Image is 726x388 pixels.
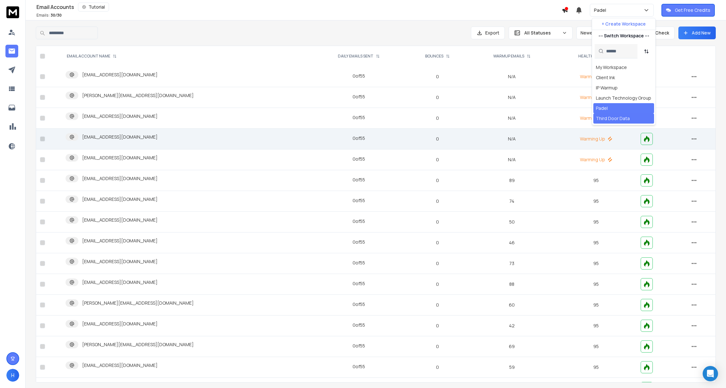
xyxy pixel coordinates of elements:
td: 95 [555,253,637,274]
p: [EMAIL_ADDRESS][DOMAIN_NAME] [82,72,158,78]
button: H [6,369,19,382]
p: 0 [410,94,465,101]
p: [PERSON_NAME][EMAIL_ADDRESS][DOMAIN_NAME] [82,92,194,99]
td: 95 [555,336,637,357]
p: --- Switch Workspace --- [598,33,649,39]
p: 0 [410,240,465,246]
p: WARMUP EMAILS [493,54,524,59]
td: 95 [555,232,637,253]
button: Sort by Sort A-Z [640,45,653,58]
span: 30 / 30 [51,12,62,18]
p: [EMAIL_ADDRESS][DOMAIN_NAME] [82,279,158,285]
td: 69 [469,336,555,357]
td: 42 [469,316,555,336]
div: 0 of 55 [353,343,365,349]
div: 0 of 55 [353,114,365,121]
div: 0 of 55 [353,280,365,287]
p: [EMAIL_ADDRESS][DOMAIN_NAME] [82,362,158,369]
td: 73 [469,253,555,274]
p: + Create Workspace [602,21,646,27]
p: All Statuses [524,30,559,36]
p: Emails : [36,13,62,18]
p: 0 [410,115,465,121]
td: 95 [555,170,637,191]
button: Newest [576,27,618,39]
td: 89 [469,170,555,191]
td: N/A [469,149,555,170]
p: 0 [410,281,465,287]
p: Get Free Credits [675,7,710,13]
button: Add New [678,27,716,39]
div: 0 of 55 [353,135,365,141]
p: [EMAIL_ADDRESS][DOMAIN_NAME] [82,134,158,140]
p: 0 [410,260,465,267]
td: 95 [555,191,637,212]
div: EMAIL ACCOUNT NAME [67,54,117,59]
td: 59 [469,357,555,378]
p: [PERSON_NAME][EMAIL_ADDRESS][DOMAIN_NAME] [82,300,194,306]
p: [EMAIL_ADDRESS][DOMAIN_NAME] [82,238,158,244]
td: 50 [469,212,555,232]
button: + Create Workspace [592,18,655,30]
p: 0 [410,73,465,80]
p: [EMAIL_ADDRESS][DOMAIN_NAME] [82,155,158,161]
td: 95 [555,274,637,295]
div: Email Accounts [36,3,562,11]
p: Warming Up [559,94,633,101]
p: Warming Up [559,156,633,163]
div: 0 of 55 [353,177,365,183]
p: 0 [410,323,465,329]
button: Get Free Credits [661,4,715,17]
td: N/A [469,87,555,108]
div: 0 of 55 [353,239,365,245]
td: N/A [469,66,555,87]
p: 0 [410,198,465,204]
p: Warming Up [559,115,633,121]
p: 0 [410,343,465,350]
p: 0 [410,156,465,163]
p: 0 [410,364,465,370]
div: My Workspace [596,64,627,71]
td: 95 [555,212,637,232]
td: 95 [555,357,637,378]
td: 95 [555,295,637,316]
div: 0 of 55 [353,260,365,266]
div: Open Intercom Messenger [703,366,718,381]
p: [PERSON_NAME][EMAIL_ADDRESS][DOMAIN_NAME] [82,341,194,348]
div: IP Warmup [596,85,618,91]
p: 0 [410,219,465,225]
div: Client Ink [596,74,615,81]
td: 88 [469,274,555,295]
td: 60 [469,295,555,316]
p: [EMAIL_ADDRESS][DOMAIN_NAME] [82,217,158,223]
div: 0 of 55 [353,363,365,370]
div: 0 of 55 [353,94,365,100]
p: 0 [410,302,465,308]
div: 0 of 55 [353,156,365,162]
div: Third Door Data [596,115,630,122]
p: 0 [410,177,465,184]
p: Padel [594,7,609,13]
p: [EMAIL_ADDRESS][DOMAIN_NAME] [82,175,158,182]
td: 95 [555,316,637,336]
p: [EMAIL_ADDRESS][DOMAIN_NAME] [82,321,158,327]
td: N/A [469,108,555,129]
button: Export [471,27,505,39]
div: 0 of 55 [353,218,365,224]
p: BOUNCES [425,54,443,59]
p: Warming Up [559,73,633,80]
p: 0 [410,136,465,142]
p: HEALTH SCORE [578,54,607,59]
div: Padel [596,105,608,111]
div: 0 of 55 [353,301,365,308]
p: [EMAIL_ADDRESS][DOMAIN_NAME] [82,258,158,265]
p: [EMAIL_ADDRESS][DOMAIN_NAME] [82,196,158,202]
div: Launch Technology Group [596,95,651,101]
p: DAILY EMAILS SENT [338,54,373,59]
div: 0 of 55 [353,197,365,204]
p: Warming Up [559,136,633,142]
td: 74 [469,191,555,212]
div: 0 of 55 [353,322,365,328]
p: [EMAIL_ADDRESS][DOMAIN_NAME] [82,113,158,119]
